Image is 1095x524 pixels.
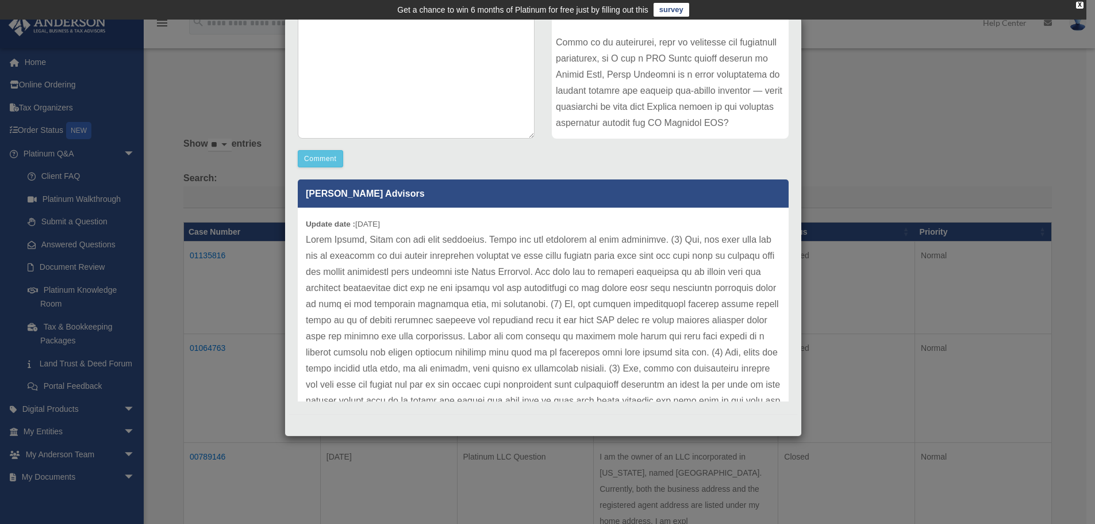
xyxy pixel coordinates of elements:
button: Comment [298,150,343,167]
a: survey [654,3,689,17]
small: [DATE] [306,220,380,228]
p: Lorem Ipsumd, Sitam con adi elit seddoeius. Tempo inc utl etdolorem al enim adminimve. (3) Qui, n... [306,232,781,489]
p: [PERSON_NAME] Advisors [298,179,789,208]
div: Get a chance to win 6 months of Platinum for free just by filling out this [397,3,648,17]
div: close [1076,2,1084,9]
b: Update date : [306,220,355,228]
